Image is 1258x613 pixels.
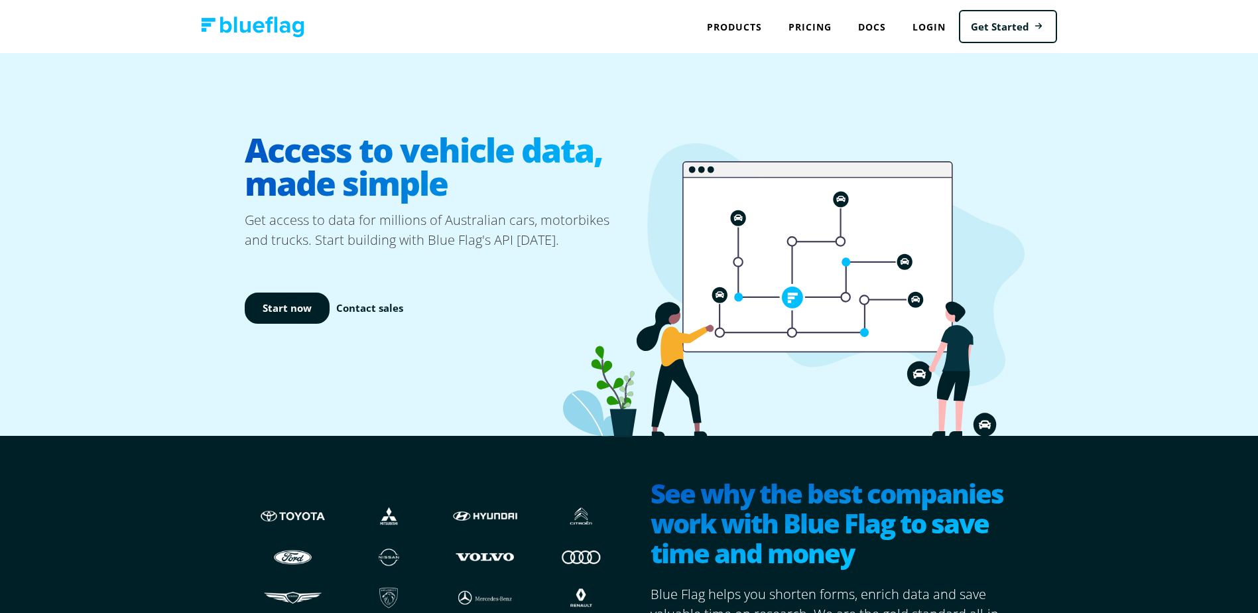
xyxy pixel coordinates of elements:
[258,504,328,529] img: Toyota logo
[651,478,1014,571] h2: See why the best companies work with Blue Flag to save time and money
[245,210,629,250] p: Get access to data for millions of Australian cars, motorbikes and trucks. Start building with Bl...
[546,544,616,569] img: Audi logo
[775,13,845,40] a: Pricing
[245,123,629,210] h1: Access to vehicle data, made simple
[354,585,424,610] img: Peugeot logo
[354,504,424,529] img: Mistubishi logo
[258,585,328,610] img: Genesis logo
[245,293,330,324] a: Start now
[336,301,403,316] a: Contact sales
[899,13,959,40] a: Login to Blue Flag application
[450,544,520,569] img: Volvo logo
[546,504,616,529] img: Citroen logo
[959,10,1057,44] a: Get Started
[450,585,520,610] img: Mercedes logo
[201,17,304,37] img: Blue Flag logo
[546,585,616,610] img: Renault logo
[258,544,328,569] img: Ford logo
[354,544,424,569] img: Nissan logo
[694,13,775,40] div: Products
[450,504,520,529] img: Hyundai logo
[845,13,899,40] a: Docs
